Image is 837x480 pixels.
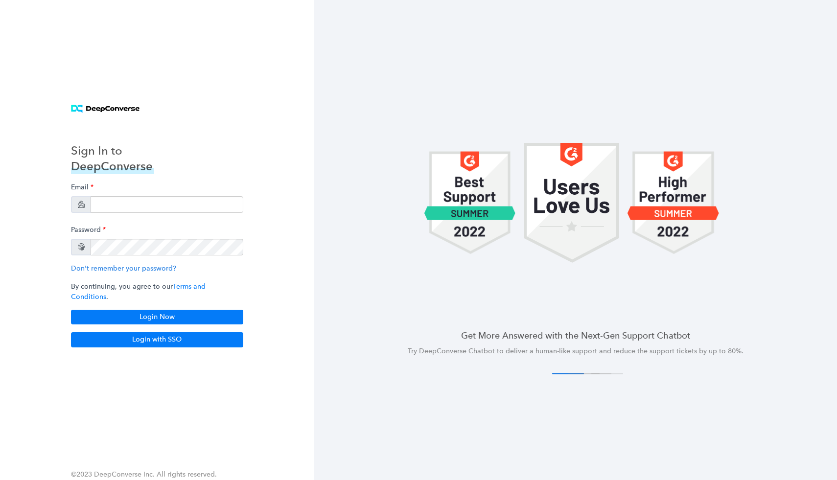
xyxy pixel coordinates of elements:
button: 2 [568,373,600,374]
img: carousel 1 [627,143,720,263]
p: By continuing, you agree to our . [71,281,243,302]
label: Email [71,178,93,196]
img: carousel 1 [524,143,619,263]
span: ©2023 DeepConverse Inc. All rights reserved. [71,470,217,479]
h3: DeepConverse [71,159,154,174]
h3: Sign In to [71,143,154,159]
img: horizontal logo [71,105,140,113]
span: Try DeepConverse Chatbot to deliver a human-like support and reduce the support tickets by up to ... [408,347,744,355]
h4: Get More Answered with the Next-Gen Support Chatbot [337,329,814,342]
button: 4 [591,373,623,374]
button: 3 [580,373,611,374]
button: Login with SSO [71,332,243,347]
button: 1 [552,373,584,374]
a: Don't remember your password? [71,264,176,273]
label: Password [71,221,106,239]
button: Login Now [71,310,243,324]
img: carousel 1 [424,143,516,263]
